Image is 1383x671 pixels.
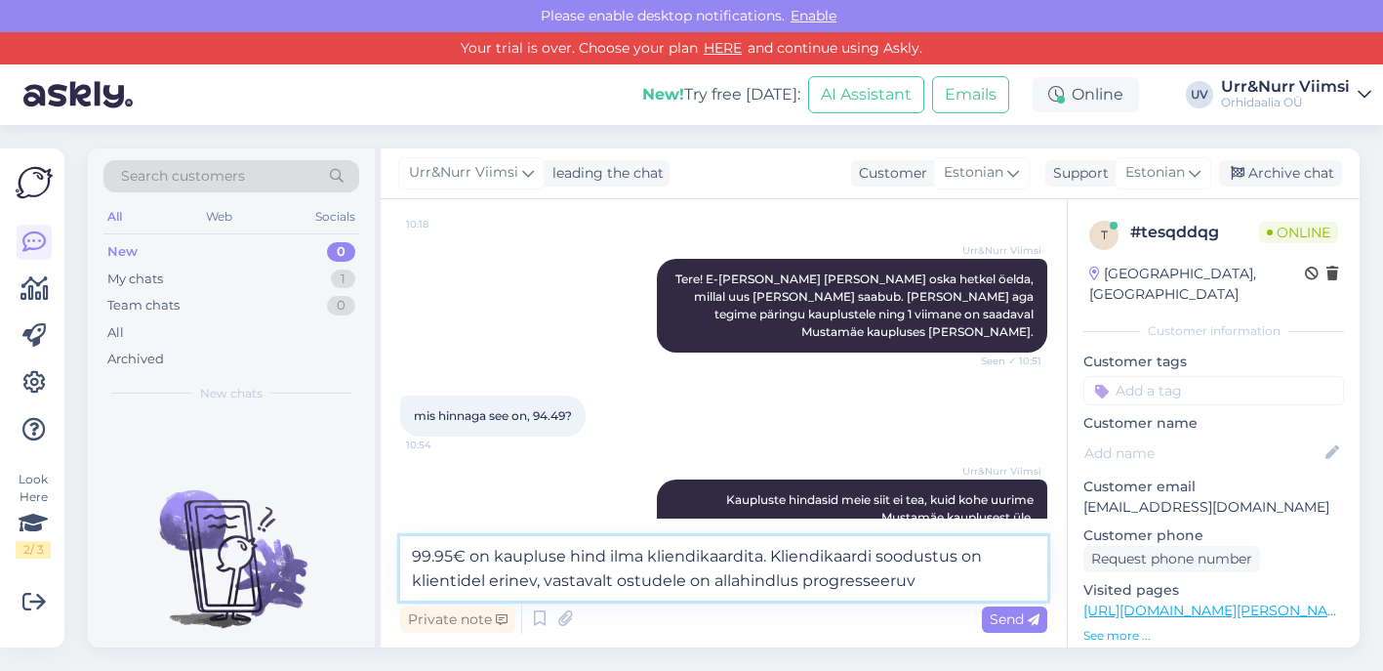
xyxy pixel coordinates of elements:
[642,83,800,106] div: Try free [DATE]:
[16,164,53,201] img: Askly Logo
[1219,160,1342,187] div: Archive chat
[107,296,180,315] div: Team chats
[785,7,842,24] span: Enable
[1083,525,1344,546] p: Customer phone
[311,204,359,230] div: Socials
[642,85,684,104] b: New!
[851,163,927,184] div: Customer
[545,163,664,184] div: leading the chat
[1083,602,1353,619] a: [URL][DOMAIN_NAME][PERSON_NAME]
[968,354,1041,368] span: Seen ✓ 10:51
[1221,79,1350,95] div: Urr&Nurr Viimsi
[409,162,518,184] span: Urr&Nurr Viimsi
[1186,81,1213,108] div: UV
[16,541,51,559] div: 2 / 3
[107,270,163,289] div: My chats
[88,455,375,631] img: No chats
[1083,376,1344,405] input: Add a tag
[1083,627,1344,645] p: See more ...
[202,204,236,230] div: Web
[1089,264,1305,305] div: [GEOGRAPHIC_DATA], [GEOGRAPHIC_DATA]
[1033,77,1139,112] div: Online
[200,385,263,402] span: New chats
[1101,228,1108,242] span: t
[1083,352,1344,372] p: Customer tags
[1221,95,1350,110] div: Orhidaalia OÜ
[698,39,748,57] a: HERE
[400,536,1047,601] textarea: 99.95€ on kaupluse hind ilma kliendikaardita. Kliendikaardi soodustus on klientidel erinev, vasta...
[1083,497,1344,518] p: [EMAIL_ADDRESS][DOMAIN_NAME]
[16,471,51,559] div: Look Here
[327,242,355,262] div: 0
[107,350,164,369] div: Archived
[1083,413,1344,434] p: Customer name
[962,243,1041,258] span: Urr&Nurr Viimsi
[1125,162,1185,184] span: Estonian
[406,438,479,452] span: 10:54
[990,610,1039,628] span: Send
[1083,322,1344,340] div: Customer information
[107,242,138,262] div: New
[1083,546,1260,572] div: Request phone number
[675,272,1037,339] span: Tere! E-[PERSON_NAME] [PERSON_NAME] oska hetkel öelda, millal uus [PERSON_NAME] saabub. [PERSON_N...
[406,217,479,231] span: 10:18
[400,607,515,633] div: Private note
[1084,442,1322,464] input: Add name
[932,76,1009,113] button: Emails
[1045,163,1109,184] div: Support
[414,408,572,423] span: mis hinnaga see on, 94.49?
[808,76,924,113] button: AI Assistant
[1083,477,1344,497] p: Customer email
[107,323,124,343] div: All
[121,166,245,187] span: Search customers
[327,296,355,315] div: 0
[103,204,126,230] div: All
[726,492,1037,524] span: Kaupluste hindasid meie siit ei tea, kuid kohe uurime Mustamäe kauplusest üle.
[1221,79,1371,110] a: Urr&Nurr ViimsiOrhidaalia OÜ
[962,464,1041,479] span: Urr&Nurr Viimsi
[1259,222,1338,243] span: Online
[1130,221,1259,244] div: # tesqddqg
[944,162,1003,184] span: Estonian
[1083,580,1344,601] p: Visited pages
[331,270,355,289] div: 1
